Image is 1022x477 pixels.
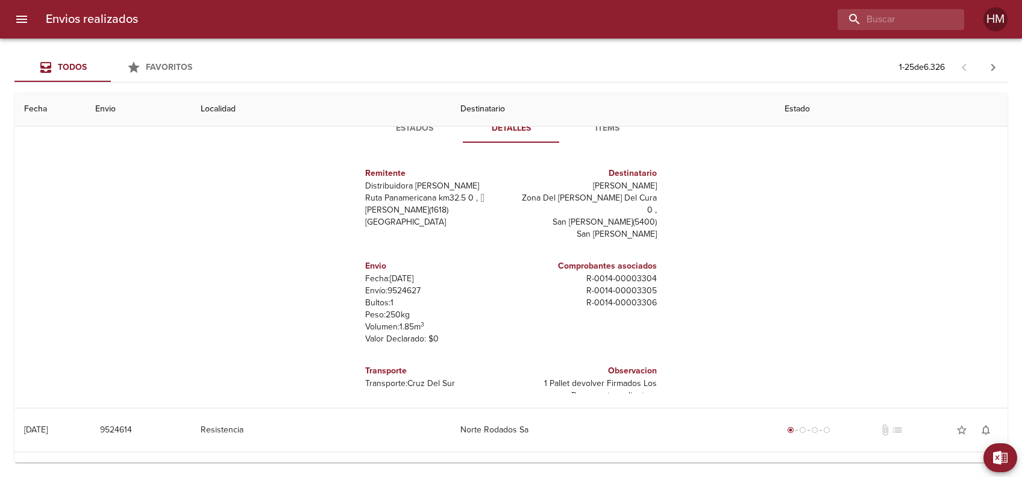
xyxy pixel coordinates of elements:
[899,61,945,73] p: 1 - 25 de 6.326
[146,62,192,72] span: Favoritos
[950,418,974,442] button: Agregar a favoritos
[516,192,657,216] p: Zona Del [PERSON_NAME] Del Cura 0 ,
[365,309,506,321] p: Peso: 250 kg
[365,378,506,390] p: Transporte: Cruz Del Sur
[516,378,657,402] p: 1 Pallet devolver Firmados Los Documentos adjuntos..
[470,121,552,136] span: Detalles
[95,419,137,441] button: 9524614
[980,424,992,436] span: notifications_none
[838,9,944,30] input: buscar
[787,426,794,434] span: radio_button_checked
[974,418,998,442] button: Activar notificaciones
[100,423,132,438] span: 9524614
[516,180,657,192] p: [PERSON_NAME]
[891,424,903,436] span: No tiene pedido asociado
[451,92,775,126] th: Destinatario
[14,92,86,126] th: Fecha
[7,5,36,34] button: menu
[979,53,1008,82] span: Pagina siguiente
[516,216,657,228] p: San [PERSON_NAME] ( 5400 )
[46,10,138,29] h6: Envios realizados
[86,92,191,126] th: Envio
[191,92,451,126] th: Localidad
[365,273,506,285] p: Fecha: [DATE]
[365,297,506,309] p: Bultos: 1
[366,114,656,143] div: Tabs detalle de guia
[956,424,968,436] span: star_border
[365,364,506,378] h6: Transporte
[516,167,657,180] h6: Destinatario
[823,426,830,434] span: radio_button_unchecked
[879,424,891,436] span: No tiene documentos adjuntos
[950,61,979,73] span: Pagina anterior
[516,285,657,297] p: R - 0014 - 00003305
[983,443,1017,472] button: Exportar Excel
[983,7,1008,31] div: HM
[365,204,506,216] p: [PERSON_NAME] ( 1618 )
[365,180,506,192] p: Distribuidora [PERSON_NAME]
[516,273,657,285] p: R - 0014 - 00003304
[365,260,506,273] h6: Envio
[566,121,648,136] span: Items
[811,426,818,434] span: radio_button_unchecked
[374,121,456,136] span: Estados
[365,192,506,204] p: Ruta Panamericana km32.5 0 ,  
[365,321,506,333] p: Volumen: 1.85 m
[775,92,1008,126] th: Estado
[799,426,806,434] span: radio_button_unchecked
[24,425,48,435] div: [DATE]
[516,228,657,240] p: San [PERSON_NAME]
[983,7,1008,31] div: Abrir información de usuario
[516,297,657,309] p: R - 0014 - 00003306
[365,333,506,345] p: Valor Declarado: $ 0
[58,62,87,72] span: Todos
[785,424,833,436] div: Generado
[365,167,506,180] h6: Remitente
[365,216,506,228] p: [GEOGRAPHIC_DATA]
[191,408,451,452] td: Resistencia
[421,320,424,328] sup: 3
[14,53,207,82] div: Tabs Envios
[516,364,657,378] h6: Observacion
[451,408,775,452] td: Norte Rodados Sa
[516,260,657,273] h6: Comprobantes asociados
[365,285,506,297] p: Envío: 9524627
